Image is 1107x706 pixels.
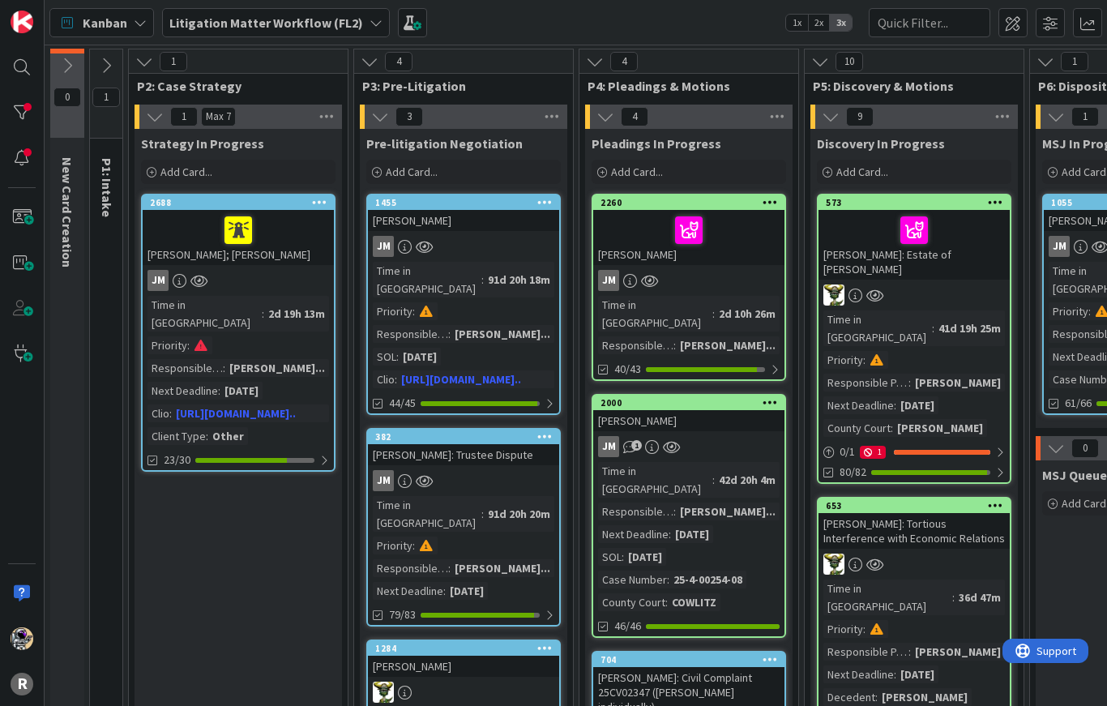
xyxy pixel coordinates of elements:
[395,370,397,388] span: :
[150,197,334,208] div: 2688
[176,406,296,421] a: [URL][DOMAIN_NAME]..
[262,305,264,323] span: :
[860,446,886,459] div: 1
[386,165,438,179] span: Add Card...
[878,688,972,706] div: [PERSON_NAME]
[863,351,866,369] span: :
[823,419,891,437] div: County Court
[1071,439,1099,458] span: 0
[368,236,559,257] div: JM
[908,643,911,661] span: :
[817,135,945,152] span: Discovery In Progress
[446,582,488,600] div: [DATE]
[143,210,334,265] div: [PERSON_NAME]; [PERSON_NAME]
[934,319,1005,337] div: 41d 19h 25m
[911,374,1005,392] div: [PERSON_NAME]
[593,396,784,410] div: 2000
[368,682,559,703] div: NC
[484,271,554,289] div: 91d 20h 18m
[836,52,863,71] span: 10
[396,348,399,366] span: :
[366,135,523,152] span: Pre-litigation Negotiation
[389,395,416,412] span: 44/45
[715,471,780,489] div: 42d 20h 4m
[34,2,74,22] span: Support
[218,382,220,400] span: :
[676,503,780,520] div: [PERSON_NAME]...
[169,404,172,422] span: :
[1049,236,1070,257] div: JM
[147,270,169,291] div: JM
[170,107,198,126] span: 1
[896,396,938,414] div: [DATE]
[1042,467,1107,483] span: MSJ Queue
[481,505,484,523] span: :
[593,210,784,265] div: [PERSON_NAME]
[669,525,671,543] span: :
[818,498,1010,513] div: 653
[676,336,780,354] div: [PERSON_NAME]...
[813,78,1003,94] span: P5: Discovery & Motions
[375,197,559,208] div: 1455
[592,135,721,152] span: Pleadings In Progress
[840,443,855,460] span: 0 / 1
[373,496,481,532] div: Time in [GEOGRAPHIC_DATA]
[598,593,665,611] div: County Court
[169,15,363,31] b: Litigation Matter Workflow (FL2)
[875,688,878,706] span: :
[673,503,676,520] span: :
[622,548,624,566] span: :
[598,436,619,457] div: JM
[373,470,394,491] div: JM
[373,325,448,343] div: Responsible Paralegal
[373,236,394,257] div: JM
[141,135,264,152] span: Strategy In Progress
[373,370,395,388] div: Clio
[669,571,746,588] div: 25-4-00254-08
[823,665,894,683] div: Next Deadline
[53,88,81,107] span: 0
[373,559,448,577] div: Responsible Paralegal
[368,444,559,465] div: [PERSON_NAME]: Trustee Dispute
[896,665,938,683] div: [DATE]
[869,8,990,37] input: Quick Filter...
[264,305,329,323] div: 2d 19h 13m
[11,673,33,695] div: R
[593,270,784,291] div: JM
[593,410,784,431] div: [PERSON_NAME]
[373,582,443,600] div: Next Deadline
[362,78,553,94] span: P3: Pre-Litigation
[893,419,987,437] div: [PERSON_NAME]
[373,262,481,297] div: Time in [GEOGRAPHIC_DATA]
[412,302,415,320] span: :
[368,195,559,231] div: 1455[PERSON_NAME]
[368,470,559,491] div: JM
[818,210,1010,280] div: [PERSON_NAME]: Estate of [PERSON_NAME]
[220,382,263,400] div: [DATE]
[863,620,866,638] span: :
[598,270,619,291] div: JM
[448,325,451,343] span: :
[206,113,231,121] div: Max 7
[160,165,212,179] span: Add Card...
[143,195,334,265] div: 2688[PERSON_NAME]; [PERSON_NAME]
[588,78,778,94] span: P4: Pleadings & Motions
[147,296,262,332] div: Time in [GEOGRAPHIC_DATA]
[160,52,187,71] span: 1
[373,537,412,554] div: Priority
[11,11,33,33] img: Visit kanbanzone.com
[823,396,894,414] div: Next Deadline
[823,285,844,306] img: NC
[836,165,888,179] span: Add Card...
[187,336,190,354] span: :
[818,195,1010,280] div: 573[PERSON_NAME]: Estate of [PERSON_NAME]
[399,348,441,366] div: [DATE]
[614,618,641,635] span: 46/46
[830,15,852,31] span: 3x
[846,107,874,126] span: 9
[818,513,1010,549] div: [PERSON_NAME]: Tortious Interference with Economic Relations
[373,682,394,703] img: NC
[99,158,115,217] span: P1: Intake
[448,559,451,577] span: :
[225,359,329,377] div: [PERSON_NAME]...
